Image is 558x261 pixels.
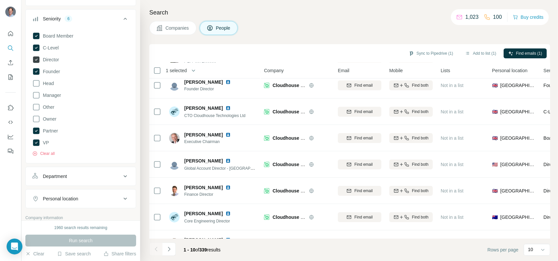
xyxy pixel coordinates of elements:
[184,139,239,145] span: Executive Chairman
[273,215,338,220] span: Cloudhouse Technologies Ltd
[338,212,381,222] button: Find email
[412,214,428,220] span: Find both
[184,247,195,252] span: 1 - 10
[40,139,49,146] span: VP
[500,82,536,89] span: [GEOGRAPHIC_DATA]
[500,108,536,115] span: [GEOGRAPHIC_DATA]
[32,151,55,157] button: Clear all
[165,25,190,31] span: Companies
[40,116,56,122] span: Owner
[40,128,58,134] span: Partner
[184,247,220,252] span: results
[389,80,433,90] button: Find both
[354,214,372,220] span: Find email
[273,109,338,114] span: Cloudhouse Technologies Ltd
[441,135,463,141] span: Not in a list
[5,42,16,54] button: Search
[184,184,223,191] span: [PERSON_NAME]
[338,133,381,143] button: Find email
[412,82,428,88] span: Find both
[184,165,271,171] span: Global Account Director - [GEOGRAPHIC_DATA]
[26,11,136,29] button: Seniority6
[338,186,381,196] button: Find email
[492,108,498,115] span: 🇬🇧
[5,71,16,83] button: My lists
[504,48,547,58] button: Find emails (1)
[184,219,230,223] span: Core Engineering Director
[354,188,372,194] span: Find email
[264,188,269,193] img: Logo of Cloudhouse Technologies Ltd
[412,188,428,194] span: Find both
[389,159,433,169] button: Find both
[389,186,433,196] button: Find both
[264,215,269,220] img: Logo of Cloudhouse Technologies Ltd
[404,48,458,58] button: Sync to Pipedrive (1)
[43,173,67,180] div: Department
[273,135,338,141] span: Cloudhouse Technologies Ltd
[354,82,372,88] span: Find email
[169,212,180,222] img: Avatar
[389,133,433,143] button: Find both
[441,162,463,167] span: Not in a list
[40,92,61,99] span: Manager
[169,238,180,249] img: Avatar
[492,67,527,74] span: Personal location
[493,13,502,21] p: 100
[500,161,536,168] span: [GEOGRAPHIC_DATA]
[389,212,433,222] button: Find both
[500,214,536,220] span: [GEOGRAPHIC_DATA]
[338,239,381,248] button: Find email
[441,83,463,88] span: Not in a list
[528,246,533,253] p: 10
[225,105,231,111] img: LinkedIn logo
[264,109,269,114] img: Logo of Cloudhouse Technologies Ltd
[338,107,381,117] button: Find email
[412,109,428,115] span: Find both
[441,109,463,114] span: Not in a list
[184,113,246,118] span: CTO Cloudhouse Technologies Ltd
[54,225,107,231] div: 1960 search results remaining
[169,106,180,117] img: Avatar
[40,56,59,63] span: Director
[264,83,269,88] img: Logo of Cloudhouse Technologies Ltd
[169,133,180,143] img: Avatar
[264,67,284,74] span: Company
[492,82,498,89] span: 🇬🇧
[441,188,463,193] span: Not in a list
[5,131,16,143] button: Dashboard
[199,247,207,252] span: 339
[225,79,231,85] img: LinkedIn logo
[354,161,372,167] span: Find email
[225,211,231,216] img: LinkedIn logo
[500,135,536,141] span: [GEOGRAPHIC_DATA]
[25,215,136,221] p: Company information
[162,243,176,256] button: Navigate to next page
[43,15,61,22] div: Seniority
[441,215,463,220] span: Not in a list
[273,188,338,193] span: Cloudhouse Technologies Ltd
[354,109,372,115] span: Find email
[184,105,223,111] span: [PERSON_NAME]
[103,250,136,257] button: Share filters
[225,185,231,190] img: LinkedIn logo
[460,48,501,58] button: Add to list (1)
[264,162,269,167] img: Logo of Cloudhouse Technologies Ltd
[169,80,180,91] img: Avatar
[465,13,479,21] p: 1,023
[389,239,433,248] button: Find both
[43,195,78,202] div: Personal location
[500,188,536,194] span: [GEOGRAPHIC_DATA]
[7,239,22,254] div: Open Intercom Messenger
[492,135,498,141] span: 🇬🇧
[26,191,136,207] button: Personal location
[5,116,16,128] button: Use Surfe API
[516,50,542,56] span: Find emails (1)
[492,161,498,168] span: 🇺🇸
[195,247,199,252] span: of
[513,13,543,22] button: Buy credits
[184,237,223,243] span: [PERSON_NAME]
[40,104,54,110] span: Other
[184,131,223,138] span: [PERSON_NAME]
[40,68,60,75] span: Founder
[40,44,59,51] span: C-Level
